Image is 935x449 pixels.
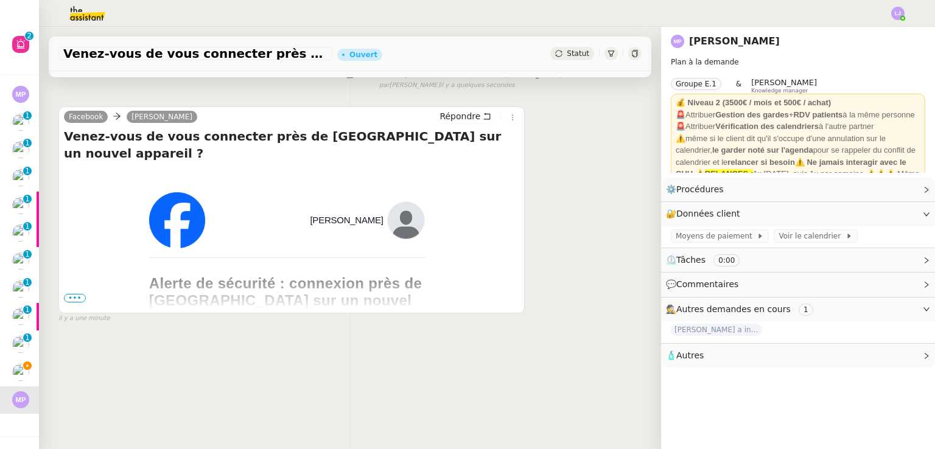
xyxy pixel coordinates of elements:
p: 1 [25,139,30,150]
nz-badge-sup: 2 [25,32,33,40]
p: 1 [25,250,30,261]
img: users%2F1KZeGoDA7PgBs4M3FMhJkcSWXSs1%2Favatar%2F872c3928-ebe4-491f-ae76-149ccbe264e1 [12,308,29,325]
img: users%2Fa6PbEmLwvGXylUqKytRPpDpAx153%2Favatar%2Ffanny.png [12,252,29,270]
strong: Gestion des gardes [715,110,789,119]
img: ZirYDPWh0YD.png [149,192,205,248]
strong: 💰 Niveau 2 (3500€ / mois et 500€ / achat) [676,98,831,107]
nz-tag: Groupe E.1 [671,78,721,90]
strong: ⚠️ [676,134,685,143]
span: [PERSON_NAME] [131,113,192,121]
p: 1 [25,278,30,289]
div: même si le client dit qu'il s'occupe d'une annulation sur le calendrier, pour se rappeler du conf... [676,133,920,240]
strong: relancer si besoin⚠️ Ne jamais interagir avec le CHU ⚠️ [676,158,906,179]
img: 453178253_471506465671661_2781666950760530985_n.png [387,201,425,240]
span: ⚙️ [666,183,729,197]
span: il y a quelques secondes [440,80,515,91]
div: 🧴Autres [661,344,935,367]
img: users%2Fa6PbEmLwvGXylUqKytRPpDpAx153%2Favatar%2Ffanny.png [12,364,29,381]
nz-badge-sup: 1 [23,250,32,259]
a: Facebook [64,111,108,122]
span: Autres demandes en cours [676,304,791,314]
img: svg [671,35,684,48]
p: 1 [25,222,30,233]
img: users%2F1KZeGoDA7PgBs4M3FMhJkcSWXSs1%2Favatar%2F872c3928-ebe4-491f-ae76-149ccbe264e1 [12,141,29,158]
span: [PERSON_NAME] a indiqué que vous apparaissez sur Facebook [671,324,762,336]
button: Répondre [435,110,496,123]
span: Tâches [676,255,706,265]
nz-badge-sup: 1 [23,333,32,342]
span: 🕵️ [666,304,818,314]
img: svg [891,7,905,20]
span: Le champ [379,71,409,78]
span: Voir le calendrier [779,230,845,242]
div: ⏲️Tâches 0:00 [661,248,935,272]
span: Commentaires [676,279,738,289]
nz-badge-sup: 1 [23,222,32,231]
span: Autres [676,350,704,360]
img: users%2Fa6PbEmLwvGXylUqKytRPpDpAx153%2Favatar%2Ffanny.png [12,336,29,353]
span: il y a une minute [58,313,110,324]
img: users%2FIRICEYtWuOZgy9bUGBIlDfdl70J2%2Favatar%2Fb71601d1-c386-41cd-958b-f9b5fc102d64 [12,114,29,131]
p: 1 [25,305,30,316]
span: Moyens de paiement [676,230,757,242]
nz-badge-sup: 1 [23,305,32,314]
span: ⏲️ [666,255,750,265]
strong: RDV patients [793,110,842,119]
strong: RELANCES : [705,169,753,178]
img: svg [12,391,29,408]
div: 🕵️Autres demandes en cours 1 [661,298,935,321]
small: [PERSON_NAME] [379,80,515,91]
img: svg [12,86,29,103]
img: users%2F1KZeGoDA7PgBs4M3FMhJkcSWXSs1%2Favatar%2F872c3928-ebe4-491f-ae76-149ccbe264e1 [12,224,29,242]
p: 1 [25,167,30,178]
div: 💬Commentaires [661,273,935,296]
a: [PERSON_NAME] [310,215,383,225]
nz-badge-sup: 1 [23,278,32,287]
div: Ouvert [349,51,377,58]
nz-badge-sup: 1 [23,167,32,175]
span: a été modifié : [455,71,499,78]
app-user-label: Knowledge manager [751,78,817,94]
span: 🧴 [666,350,704,360]
p: 1 [25,333,30,344]
span: [PERSON_NAME] [505,71,562,78]
img: users%2Fvjxz7HYmGaNTSE4yF5W2mFwJXra2%2Favatar%2Ff3aef901-807b-4123-bf55-4aed7c5d6af5 [12,197,29,214]
span: Knowledge manager [751,88,808,94]
span: 💬 [666,279,744,289]
span: Procédures [676,184,724,194]
strong: Vérification des calendriers [715,122,819,131]
nz-badge-sup: 1 [23,195,32,203]
span: Plan à la demande [671,58,739,66]
img: users%2FNmPW3RcGagVdwlUj0SIRjiM8zA23%2Favatar%2Fb3e8f68e-88d8-429d-a2bd-00fb6f2d12db [12,280,29,298]
nz-badge-sup: 1 [23,139,32,147]
span: 🔐 [666,207,745,221]
span: Statut [567,49,589,58]
a: [PERSON_NAME] [689,35,780,47]
strong: le garder noté sur l'agenda [712,145,813,155]
nz-tag: 1 [799,304,813,316]
div: 🔐Données client [661,202,935,226]
div: ⚙️Procédures [661,178,935,201]
span: Venez-vous de vous connecter près de [GEOGRAPHIC_DATA] sur un nouvel appareil ? [63,47,327,60]
span: [PERSON_NAME] [751,78,817,87]
span: & [736,78,741,94]
span: par [379,80,390,91]
h4: Venez-vous de vous connecter près de [GEOGRAPHIC_DATA] sur un nouvel appareil ? [64,128,519,162]
p: 1 [25,195,30,206]
p: 1 [25,111,30,122]
nz-badge-sup: 1 [23,111,32,120]
img: users%2Fa6PbEmLwvGXylUqKytRPpDpAx153%2Favatar%2Ffanny.png [12,169,29,186]
span: ••• [64,294,86,302]
span: Répondre [439,110,480,122]
div: 🚨Attribuer + à la même personne🚨Attribuer à l'autre partner [676,109,920,133]
span: Données client [676,209,740,218]
span: Alerte de sécurité : connexion près de [GEOGRAPHIC_DATA] sur un nouvel appareil [149,275,422,325]
p: 2 [27,32,32,43]
nz-tag: 0:00 [713,254,740,266]
span: Exécutant [415,71,449,78]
